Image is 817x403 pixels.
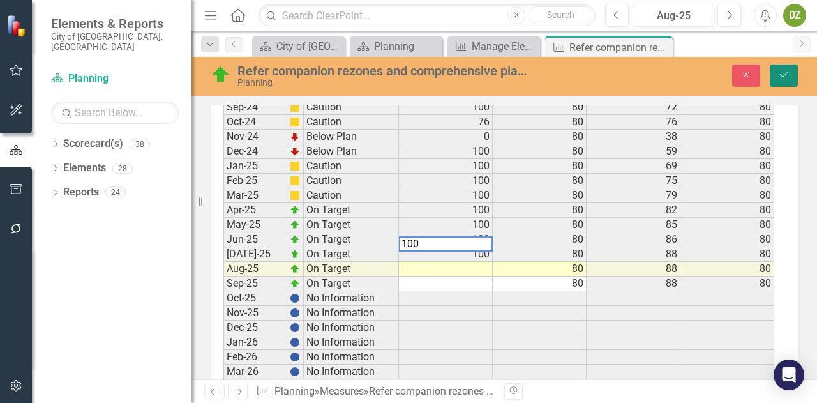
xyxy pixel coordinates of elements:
[63,137,123,151] a: Scorecard(s)
[680,174,774,188] td: 80
[290,132,300,142] img: TnMDeAgwAPMxUmUi88jYAAAAAElFTkSuQmCC
[587,232,680,247] td: 86
[680,232,774,247] td: 80
[223,321,287,335] td: Dec-25
[493,232,587,247] td: 80
[680,144,774,159] td: 80
[63,161,106,176] a: Elements
[399,130,493,144] td: 0
[680,159,774,174] td: 80
[587,159,680,174] td: 69
[493,277,587,291] td: 80
[399,247,493,262] td: 100
[680,100,774,115] td: 80
[223,291,287,306] td: Oct-25
[783,4,806,27] button: DZ
[290,249,300,259] img: zOikAAAAAElFTkSuQmCC
[774,360,804,390] div: Open Intercom Messenger
[211,65,231,85] img: On Target
[493,247,587,262] td: 80
[304,321,399,335] td: No Information
[493,203,587,218] td: 80
[493,159,587,174] td: 80
[399,218,493,232] td: 100
[304,100,399,115] td: Caution
[680,203,774,218] td: 80
[290,220,300,230] img: zOikAAAAAElFTkSuQmCC
[493,174,587,188] td: 80
[680,277,774,291] td: 80
[304,218,399,232] td: On Target
[399,203,493,218] td: 100
[399,174,493,188] td: 100
[290,264,300,274] img: zOikAAAAAElFTkSuQmCC
[680,262,774,277] td: 80
[223,350,287,365] td: Feb-26
[320,385,364,397] a: Measures
[223,188,287,203] td: Mar-25
[290,205,300,215] img: zOikAAAAAElFTkSuQmCC
[680,115,774,130] td: 80
[223,218,287,232] td: May-25
[223,130,287,144] td: Nov-24
[399,115,493,130] td: 76
[223,262,287,277] td: Aug-25
[374,38,439,54] div: Planning
[223,232,287,247] td: Jun-25
[223,335,287,350] td: Jan-26
[290,117,300,127] img: cBAA0RP0Y6D5n+AAAAAElFTkSuQmCC
[223,115,287,130] td: Oct-24
[223,306,287,321] td: Nov-25
[223,100,287,115] td: Sep-24
[587,277,680,291] td: 88
[223,203,287,218] td: Apr-25
[399,144,493,159] td: 100
[587,174,680,188] td: 75
[223,144,287,159] td: Dec-24
[587,262,680,277] td: 88
[290,176,300,186] img: cBAA0RP0Y6D5n+AAAAAElFTkSuQmCC
[493,130,587,144] td: 80
[290,234,300,245] img: zOikAAAAAElFTkSuQmCC
[399,159,493,174] td: 100
[304,306,399,321] td: No Information
[633,4,714,27] button: Aug-25
[290,190,300,201] img: cBAA0RP0Y6D5n+AAAAAElFTkSuQmCC
[451,38,537,54] a: Manage Elements
[304,232,399,247] td: On Target
[304,174,399,188] td: Caution
[6,14,29,36] img: ClearPoint Strategy
[587,144,680,159] td: 59
[304,203,399,218] td: On Target
[304,365,399,379] td: No Information
[237,78,531,87] div: Planning
[528,6,592,24] button: Search
[256,384,495,399] div: » »
[353,38,439,54] a: Planning
[637,8,710,24] div: Aug-25
[304,130,399,144] td: Below Plan
[51,102,179,124] input: Search Below...
[547,10,574,20] span: Search
[680,188,774,203] td: 80
[255,38,341,54] a: City of [GEOGRAPHIC_DATA]
[399,188,493,203] td: 100
[587,130,680,144] td: 38
[290,323,300,333] img: BgCOk07PiH71IgAAAABJRU5ErkJggg==
[51,31,179,52] small: City of [GEOGRAPHIC_DATA], [GEOGRAPHIC_DATA]
[304,350,399,365] td: No Information
[290,308,300,318] img: BgCOk07PiH71IgAAAABJRU5ErkJggg==
[304,335,399,350] td: No Information
[290,102,300,112] img: cBAA0RP0Y6D5n+AAAAAElFTkSuQmCC
[493,188,587,203] td: 80
[51,16,179,31] span: Elements & Reports
[680,218,774,232] td: 80
[493,144,587,159] td: 80
[493,218,587,232] td: 80
[223,159,287,174] td: Jan-25
[223,247,287,262] td: [DATE]-25
[223,365,287,379] td: Mar-26
[259,4,596,27] input: Search ClearPoint...
[304,277,399,291] td: On Target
